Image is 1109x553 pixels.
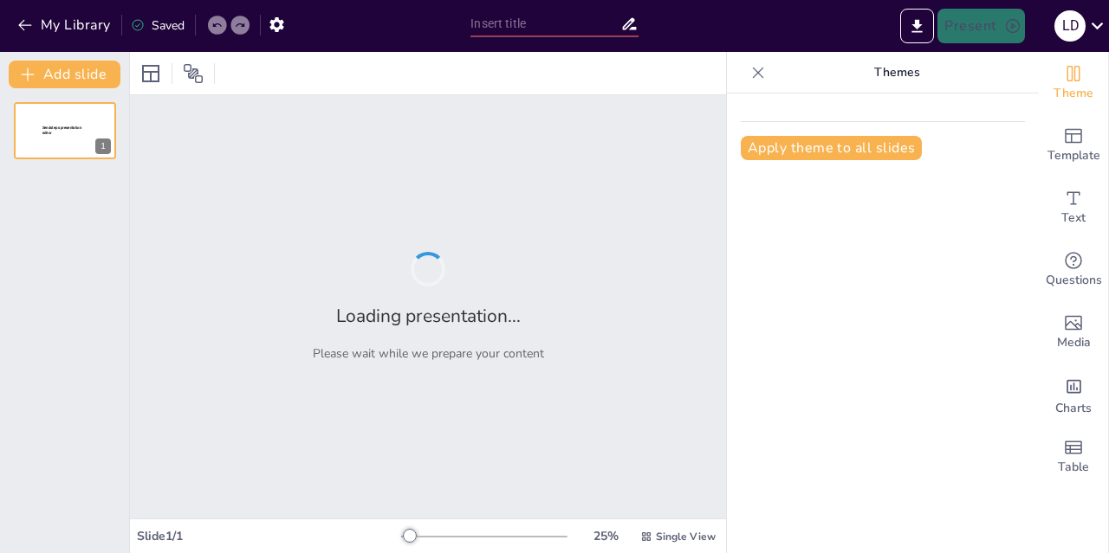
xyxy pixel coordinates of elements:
div: 1 [14,102,116,159]
button: L D [1054,9,1086,43]
div: 25 % [585,528,626,544]
div: Add a table [1039,426,1108,488]
span: Media [1057,333,1091,352]
span: Template [1047,146,1100,165]
input: Insert title [470,11,619,36]
button: Export to PowerPoint [900,9,934,43]
div: 1 [95,138,111,154]
span: Sendsteps presentation editor [42,125,81,135]
div: Add ready made slides [1039,114,1108,177]
span: Charts [1055,399,1092,418]
button: Present [937,9,1024,43]
div: Saved [131,17,185,34]
div: Add images, graphics, shapes or video [1039,301,1108,363]
div: Slide 1 / 1 [137,528,401,544]
h2: Loading presentation... [336,304,521,328]
span: Questions [1046,271,1102,290]
span: Text [1061,209,1086,228]
div: Add text boxes [1039,177,1108,239]
div: Get real-time input from your audience [1039,239,1108,301]
div: L D [1054,10,1086,42]
span: Single View [656,530,716,543]
div: Layout [137,60,165,87]
button: Apply theme to all slides [741,136,922,160]
div: Add charts and graphs [1039,363,1108,426]
p: Please wait while we prepare your content [313,345,544,362]
div: Change the overall theme [1039,52,1108,114]
span: Position [183,63,204,84]
button: Add slide [9,61,120,88]
button: My Library [13,11,118,39]
span: Table [1058,458,1089,477]
p: Themes [772,52,1021,93]
span: Theme [1054,84,1093,103]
